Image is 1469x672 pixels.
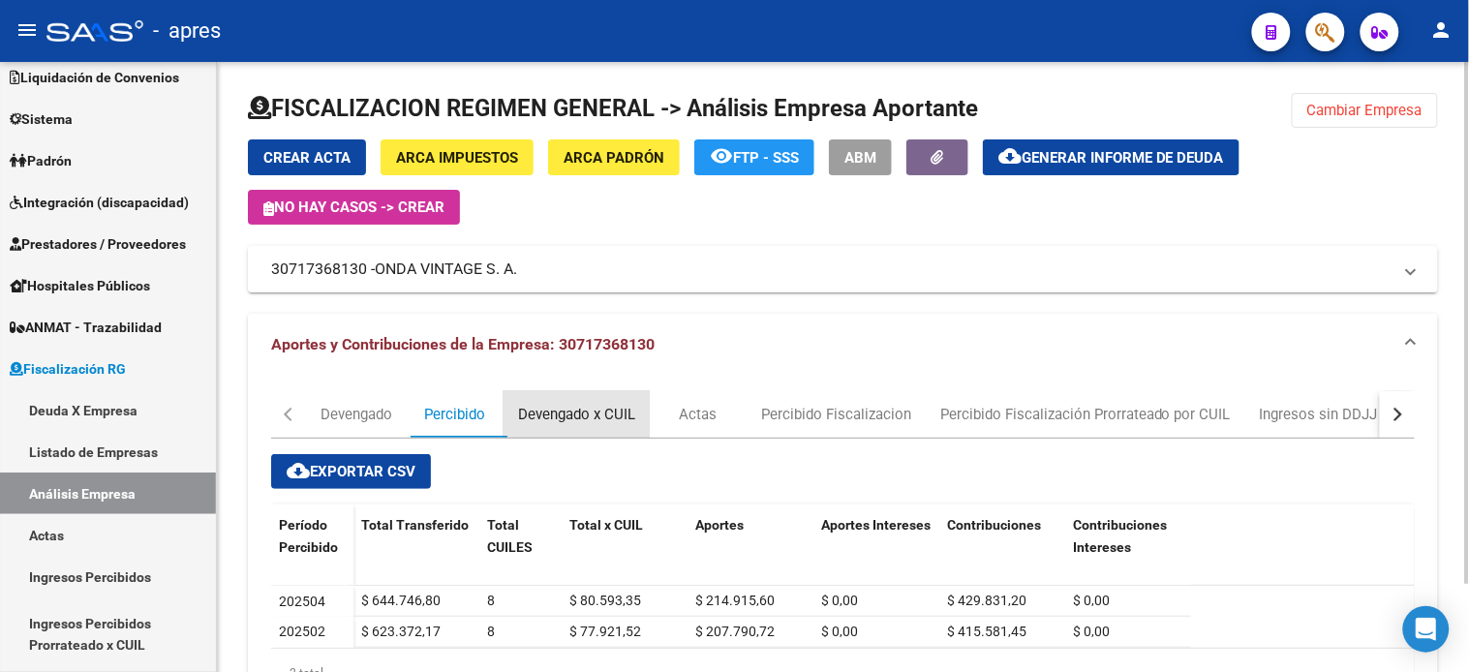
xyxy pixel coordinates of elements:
[983,139,1239,175] button: Generar informe de deuda
[940,404,1231,425] div: Percibido Fiscalización Prorrateado por CUIL
[821,517,931,533] span: Aportes Intereses
[761,404,911,425] div: Percibido Fiscalizacion
[1073,624,1110,639] span: $ 0,00
[939,504,1065,586] datatable-header-cell: Contribuciones
[263,199,444,216] span: No hay casos -> Crear
[381,139,534,175] button: ARCA Impuestos
[10,108,73,130] span: Sistema
[1065,504,1191,586] datatable-header-cell: Contribuciones Intereses
[10,150,72,171] span: Padrón
[271,335,655,353] span: Aportes y Contribuciones de la Empresa: 30717368130
[1292,93,1438,128] button: Cambiar Empresa
[1403,606,1450,653] div: Open Intercom Messenger
[361,624,441,639] span: $ 623.372,17
[821,593,858,608] span: $ 0,00
[695,624,775,639] span: $ 207.790,72
[361,517,469,533] span: Total Transferido
[10,317,162,338] span: ANMAT - Trazabilidad
[695,593,775,608] span: $ 214.915,60
[279,517,338,555] span: Período Percibido
[279,624,325,639] span: 202502
[1430,18,1454,42] mat-icon: person
[479,504,562,586] datatable-header-cell: Total CUILES
[1073,593,1110,608] span: $ 0,00
[998,144,1022,168] mat-icon: cloud_download
[487,624,495,639] span: 8
[271,454,431,489] button: Exportar CSV
[695,517,744,533] span: Aportes
[10,233,186,255] span: Prestadores / Proveedores
[487,517,533,555] span: Total CUILES
[1307,102,1423,119] span: Cambiar Empresa
[733,149,799,167] span: FTP - SSS
[694,139,814,175] button: FTP - SSS
[688,504,813,586] datatable-header-cell: Aportes
[15,18,39,42] mat-icon: menu
[562,504,688,586] datatable-header-cell: Total x CUIL
[1073,517,1167,555] span: Contribuciones Intereses
[425,404,486,425] div: Percibido
[710,144,733,168] mat-icon: remove_red_eye
[680,404,718,425] div: Actas
[375,259,517,280] span: ONDA VINTAGE S. A.
[10,358,126,380] span: Fiscalización RG
[248,190,460,225] button: No hay casos -> Crear
[287,463,415,480] span: Exportar CSV
[829,139,892,175] button: ABM
[248,314,1438,376] mat-expansion-panel-header: Aportes y Contribuciones de la Empresa: 30717368130
[353,504,479,586] datatable-header-cell: Total Transferido
[263,149,351,167] span: Crear Acta
[153,10,221,52] span: - apres
[271,504,353,586] datatable-header-cell: Período Percibido
[844,149,876,167] span: ABM
[947,593,1026,608] span: $ 429.831,20
[321,404,392,425] div: Devengado
[569,624,641,639] span: $ 77.921,52
[271,259,1392,280] mat-panel-title: 30717368130 -
[361,593,441,608] span: $ 644.746,80
[248,246,1438,292] mat-expansion-panel-header: 30717368130 -ONDA VINTAGE S. A.
[10,192,189,213] span: Integración (discapacidad)
[813,504,939,586] datatable-header-cell: Aportes Intereses
[287,459,310,482] mat-icon: cloud_download
[947,624,1026,639] span: $ 415.581,45
[248,139,366,175] button: Crear Acta
[10,275,150,296] span: Hospitales Públicos
[821,624,858,639] span: $ 0,00
[279,594,325,609] span: 202504
[1260,404,1378,425] div: Ingresos sin DDJJ
[10,67,179,88] span: Liquidación de Convenios
[248,93,978,124] h1: FISCALIZACION REGIMEN GENERAL -> Análisis Empresa Aportante
[487,593,495,608] span: 8
[396,149,518,167] span: ARCA Impuestos
[518,404,635,425] div: Devengado x CUIL
[564,149,664,167] span: ARCA Padrón
[569,517,643,533] span: Total x CUIL
[947,517,1041,533] span: Contribuciones
[1022,149,1224,167] span: Generar informe de deuda
[548,139,680,175] button: ARCA Padrón
[569,593,641,608] span: $ 80.593,35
